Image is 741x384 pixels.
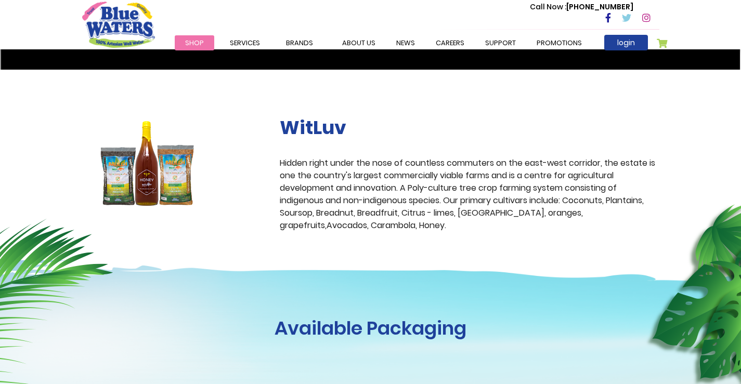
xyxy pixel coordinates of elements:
[230,38,260,48] span: Services
[530,2,633,12] p: [PHONE_NUMBER]
[530,2,566,12] span: Call Now :
[604,35,648,50] a: login
[332,35,386,50] a: about us
[475,35,526,50] a: support
[185,38,204,48] span: Shop
[82,2,155,47] a: store logo
[386,35,425,50] a: News
[82,317,659,339] h1: Available Packaging
[425,35,475,50] a: careers
[280,157,659,232] p: Hidden right under the nose of countless commuters on the east-west corridor, the estate is one t...
[286,38,313,48] span: Brands
[280,116,659,139] h2: WitLuv
[526,35,592,50] a: Promotions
